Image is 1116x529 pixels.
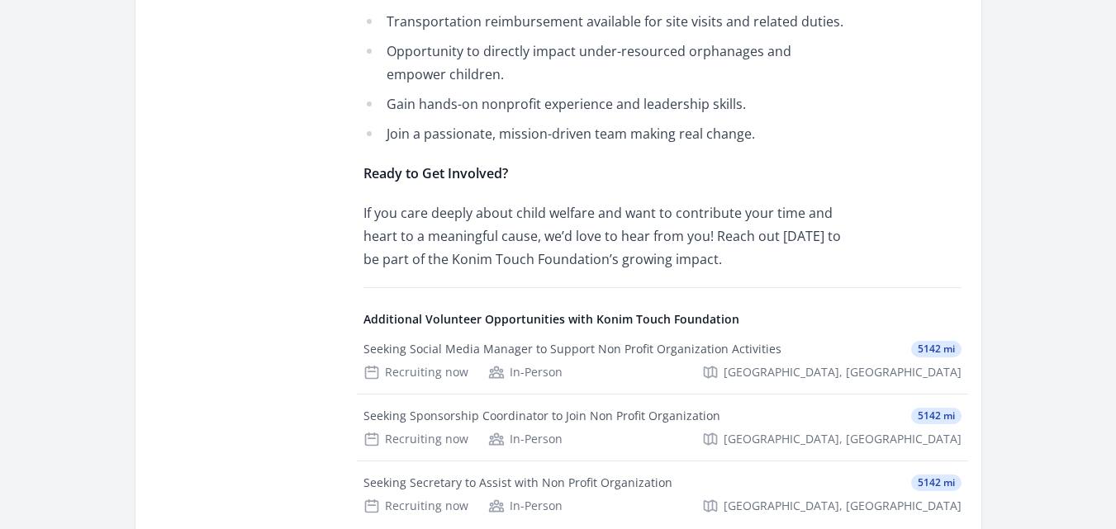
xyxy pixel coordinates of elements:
span: 5142 mi [911,475,962,491]
div: Recruiting now [363,364,468,380]
h4: Additional Volunteer Opportunities with Konim Touch Foundation [363,311,962,328]
div: In-Person [488,498,563,514]
li: Gain hands-on nonprofit experience and leadership skills. [363,92,847,116]
li: Join a passionate, mission-driven team making real change. [363,122,847,145]
a: Seeking Secretary to Assist with Non Profit Organization 5142 mi Recruiting now In-Person [GEOGRA... [357,461,968,527]
div: In-Person [488,364,563,380]
li: Opportunity to directly impact under-resourced orphanages and empower children. [363,40,847,86]
p: If you care deeply about child welfare and want to contribute your time and heart to a meaningful... [363,201,847,271]
span: [GEOGRAPHIC_DATA], [GEOGRAPHIC_DATA] [724,431,962,447]
span: [GEOGRAPHIC_DATA], [GEOGRAPHIC_DATA] [724,364,962,380]
a: Seeking Social Media Manager to Support Non Profit Organization Activities 5142 mi Recruiting now... [357,328,968,394]
div: Recruiting now [363,498,468,514]
div: Recruiting now [363,431,468,447]
div: Seeking Sponsorship Coordinator to Join Non Profit Organization [363,408,720,424]
span: 5142 mi [911,341,962,357]
a: Seeking Sponsorship Coordinator to Join Non Profit Organization 5142 mi Recruiting now In-Person ... [357,394,968,461]
span: 5142 mi [911,408,962,424]
span: [GEOGRAPHIC_DATA], [GEOGRAPHIC_DATA] [724,498,962,514]
div: Seeking Social Media Manager to Support Non Profit Organization Activities [363,341,781,357]
div: Seeking Secretary to Assist with Non Profit Organization [363,475,672,491]
div: In-Person [488,431,563,447]
li: Transportation reimbursement available for site visits and related duties. [363,10,847,33]
strong: Ready to Get Involved? [363,164,508,182]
